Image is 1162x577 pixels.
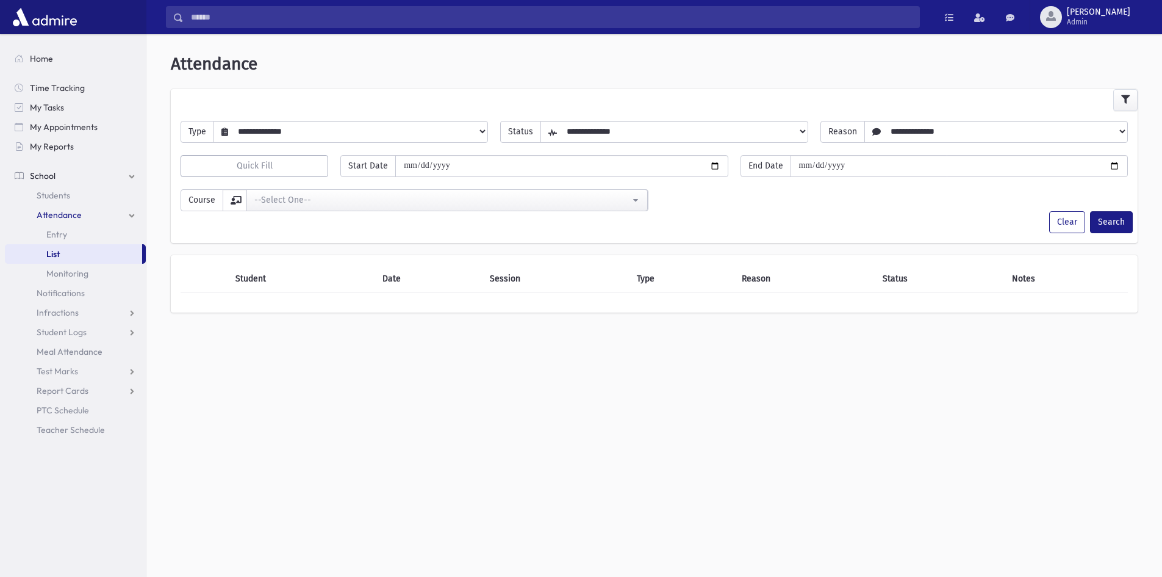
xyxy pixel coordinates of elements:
span: [PERSON_NAME] [1067,7,1130,17]
span: Teacher Schedule [37,424,105,435]
span: Type [181,121,214,143]
a: PTC Schedule [5,401,146,420]
span: Reason [820,121,865,143]
a: School [5,166,146,186]
span: Entry [46,229,67,240]
th: Date [375,265,482,293]
span: My Appointments [30,122,98,132]
a: Meal Attendance [5,342,146,361]
th: Reason [734,265,875,293]
th: Session [482,265,629,293]
div: --Select One-- [254,194,630,206]
span: Course [181,189,223,211]
span: Attendance [37,209,82,220]
span: PTC Schedule [37,405,89,416]
a: Infractions [5,303,146,322]
span: Test Marks [37,366,78,377]
span: Status [500,121,541,143]
img: AdmirePro [10,5,80,29]
span: Student Logs [37,327,87,338]
a: Notifications [5,283,146,303]
span: End Date [741,155,791,177]
button: Search [1090,211,1133,233]
a: Time Tracking [5,78,146,98]
span: Monitoring [46,268,88,279]
span: Meal Attendance [37,346,102,357]
a: Entry [5,225,146,244]
button: Quick Fill [181,155,328,177]
span: Notifications [37,288,85,299]
span: Report Cards [37,385,88,396]
th: Student [228,265,375,293]
th: Notes [1005,265,1128,293]
a: Monitoring [5,264,146,283]
a: Teacher Schedule [5,420,146,440]
a: My Reports [5,137,146,156]
input: Search [184,6,919,28]
span: List [46,249,60,259]
span: School [30,170,56,181]
span: My Reports [30,141,74,152]
a: Report Cards [5,381,146,401]
span: Students [37,190,70,201]
a: My Tasks [5,98,146,117]
span: Infractions [37,307,79,318]
th: Type [629,265,735,293]
a: My Appointments [5,117,146,137]
span: Start Date [340,155,396,177]
a: Attendance [5,205,146,225]
a: Students [5,186,146,205]
a: Home [5,49,146,68]
span: Quick Fill [237,161,273,171]
button: Clear [1049,211,1085,233]
a: List [5,244,142,264]
a: Student Logs [5,322,146,342]
th: Status [875,265,1005,293]
a: Test Marks [5,361,146,381]
span: Attendance [171,54,257,74]
span: My Tasks [30,102,64,113]
span: Admin [1067,17,1130,27]
button: --Select One-- [246,189,648,211]
span: Time Tracking [30,82,85,93]
span: Home [30,53,53,64]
